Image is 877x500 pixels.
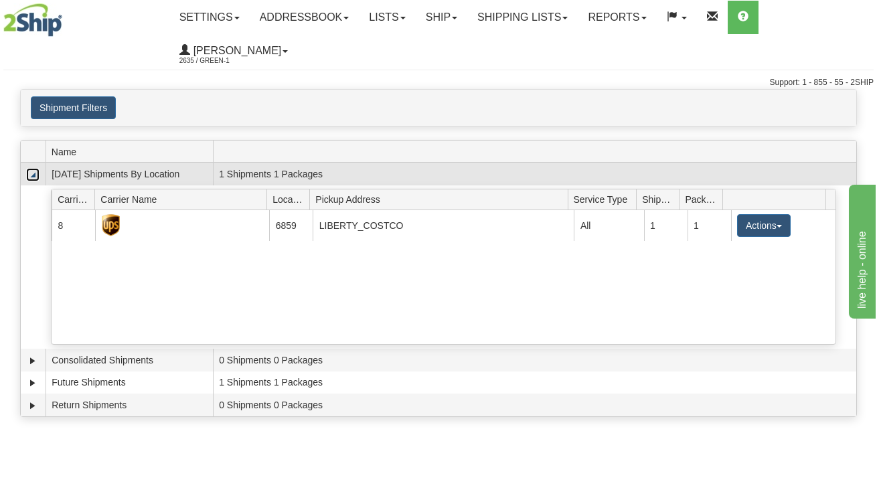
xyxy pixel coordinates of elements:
a: Reports [578,1,656,34]
td: LIBERTY_COSTCO [313,210,574,240]
a: Ship [416,1,467,34]
span: Service Type [574,189,637,210]
span: Packages [685,189,722,210]
span: Pickup Address [315,189,568,210]
a: Expand [26,354,39,367]
td: Future Shipments [46,371,213,394]
iframe: chat widget [846,181,876,318]
td: 1 [688,210,731,240]
td: 1 Shipments 1 Packages [213,371,856,394]
td: 0 Shipments 0 Packages [213,394,856,416]
span: Shipments [642,189,680,210]
button: Actions [737,214,791,237]
div: Support: 1 - 855 - 55 - 2SHIP [3,77,874,88]
a: Settings [169,1,250,34]
td: 0 Shipments 0 Packages [213,349,856,371]
a: Expand [26,399,39,412]
a: Addressbook [250,1,360,34]
td: 1 Shipments 1 Packages [213,163,856,185]
td: Return Shipments [46,394,213,416]
td: 8 [52,210,95,240]
span: 2635 / Green-1 [179,54,280,68]
span: [PERSON_NAME] [190,45,282,56]
td: Consolidated Shipments [46,349,213,371]
a: Shipping lists [467,1,578,34]
span: Location Id [272,189,310,210]
img: logo2635.jpg [3,3,62,37]
img: UPS [102,214,121,236]
td: All [574,210,643,240]
span: Carrier Id [58,189,95,210]
div: live help - online [10,8,124,24]
a: [PERSON_NAME] 2635 / Green-1 [169,34,299,68]
span: Name [52,141,213,162]
a: Collapse [26,168,39,181]
td: [DATE] Shipments By Location [46,163,213,185]
td: 6859 [269,210,313,240]
a: Expand [26,376,39,390]
a: Lists [359,1,415,34]
button: Shipment Filters [31,96,116,119]
td: 1 [644,210,688,240]
span: Carrier Name [100,189,266,210]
